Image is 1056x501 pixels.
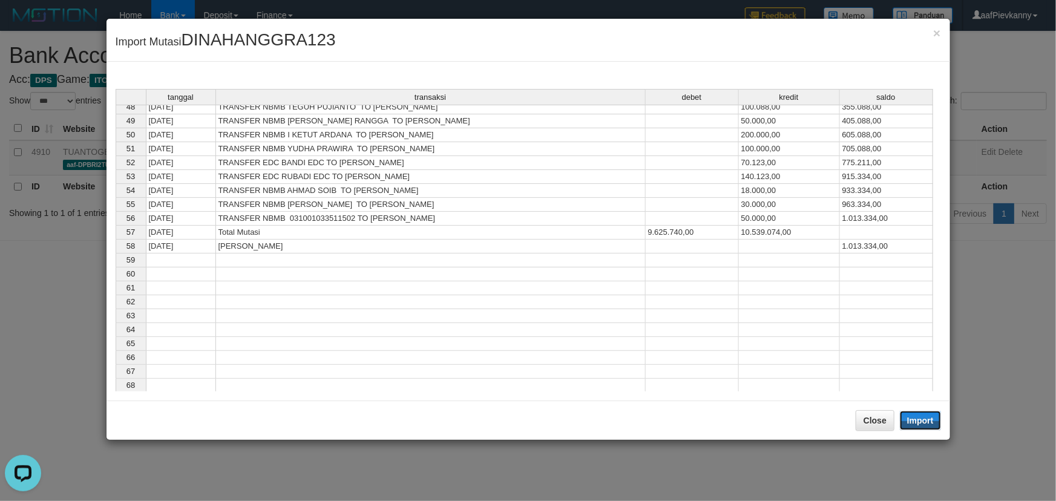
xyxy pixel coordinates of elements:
[126,381,135,390] span: 68
[126,367,135,376] span: 67
[5,5,41,41] button: Open LiveChat chat widget
[146,184,216,198] td: [DATE]
[216,100,646,114] td: TRANSFER NBMB TEGUH PUJIANTO TO [PERSON_NAME]
[146,226,216,240] td: [DATE]
[840,100,933,114] td: 355.088,00
[739,142,840,156] td: 100.000,00
[146,240,216,254] td: [DATE]
[739,170,840,184] td: 140.123,00
[168,93,194,102] span: tanggal
[126,228,135,237] span: 57
[126,269,135,278] span: 60
[856,410,894,431] button: Close
[739,114,840,128] td: 50.000,00
[216,240,646,254] td: [PERSON_NAME]
[216,184,646,198] td: TRANSFER NBMB AHMAD SOIB TO [PERSON_NAME]
[739,128,840,142] td: 200.000,00
[840,142,933,156] td: 705.088,00
[126,116,135,125] span: 49
[840,170,933,184] td: 915.334,00
[182,30,336,49] span: DINAHANGGRA123
[216,170,646,184] td: TRANSFER EDC RUBADI EDC TO [PERSON_NAME]
[126,186,135,195] span: 54
[146,198,216,212] td: [DATE]
[126,130,135,139] span: 50
[739,156,840,170] td: 70.123,00
[126,339,135,348] span: 65
[682,93,702,102] span: debet
[840,198,933,212] td: 963.334,00
[126,144,135,153] span: 51
[216,198,646,212] td: TRANSFER NBMB [PERSON_NAME] TO [PERSON_NAME]
[415,93,446,102] span: transaksi
[840,128,933,142] td: 605.088,00
[840,114,933,128] td: 405.088,00
[126,353,135,362] span: 66
[739,226,840,240] td: 10.539.074,00
[840,240,933,254] td: 1.013.334,00
[126,311,135,320] span: 63
[216,128,646,142] td: TRANSFER NBMB I KETUT ARDANA TO [PERSON_NAME]
[840,156,933,170] td: 775.211,00
[146,170,216,184] td: [DATE]
[216,114,646,128] td: TRANSFER NBMB [PERSON_NAME] RANGGA TO [PERSON_NAME]
[126,255,135,264] span: 59
[126,241,135,250] span: 58
[216,156,646,170] td: TRANSFER EDC BANDI EDC TO [PERSON_NAME]
[216,212,646,226] td: TRANSFER NBMB 031001033511502 TO [PERSON_NAME]
[146,100,216,114] td: [DATE]
[739,198,840,212] td: 30.000,00
[216,226,646,240] td: Total Mutasi
[126,325,135,334] span: 64
[933,26,940,40] span: ×
[126,172,135,181] span: 53
[126,102,135,111] span: 48
[840,212,933,226] td: 1.013.334,00
[116,36,336,48] span: Import Mutasi
[216,142,646,156] td: TRANSFER NBMB YUDHA PRAWIRA TO [PERSON_NAME]
[126,297,135,306] span: 62
[146,128,216,142] td: [DATE]
[116,89,146,105] th: Select whole grid
[126,214,135,223] span: 56
[739,100,840,114] td: 100.088,00
[739,184,840,198] td: 18.000,00
[876,93,895,102] span: saldo
[646,226,739,240] td: 9.625.740,00
[146,156,216,170] td: [DATE]
[146,142,216,156] td: [DATE]
[933,27,940,39] button: Close
[126,200,135,209] span: 55
[126,283,135,292] span: 61
[126,158,135,167] span: 52
[900,411,941,430] button: Import
[146,114,216,128] td: [DATE]
[779,93,799,102] span: kredit
[739,212,840,226] td: 50.000,00
[146,212,216,226] td: [DATE]
[840,184,933,198] td: 933.334,00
